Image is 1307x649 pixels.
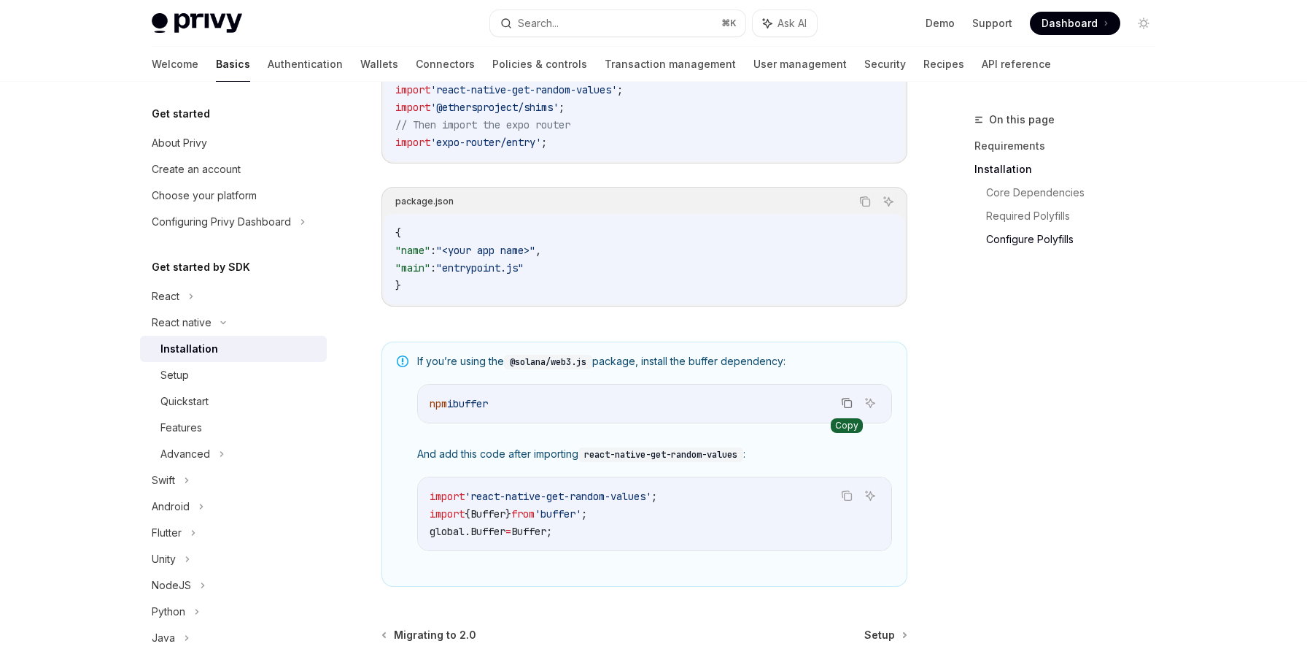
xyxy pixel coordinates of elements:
span: ; [541,136,547,149]
a: User management [753,47,847,82]
span: . [465,525,470,538]
a: Security [864,47,906,82]
div: Python [152,603,185,621]
a: About Privy [140,130,327,156]
div: Java [152,629,175,647]
span: import [430,507,465,521]
div: Unity [152,550,176,568]
a: Recipes [923,47,964,82]
span: import [430,490,465,503]
span: "name" [395,244,430,257]
span: , [535,244,541,257]
span: ; [617,83,623,96]
span: If you’re using the package, install the buffer dependency: [417,354,892,369]
div: Swift [152,472,175,489]
span: Migrating to 2.0 [394,628,476,642]
span: 'expo-router/entry' [430,136,541,149]
span: : [430,261,436,274]
a: Setup [864,628,906,642]
span: Buffer [511,525,546,538]
span: ⌘ K [721,18,737,29]
div: Search... [518,15,559,32]
a: Connectors [416,47,475,82]
a: Dashboard [1030,12,1120,35]
span: : [430,244,436,257]
a: Installation [140,336,327,362]
span: from [511,507,535,521]
a: Features [140,415,327,441]
button: Ask AI [861,486,880,505]
div: Configuring Privy Dashboard [152,213,291,231]
span: import [395,83,430,96]
span: Buffer [470,525,505,538]
a: Basics [216,47,250,82]
div: Create an account [152,161,241,178]
span: And add this code after importing : [417,447,892,462]
span: ; [651,490,657,503]
a: Welcome [152,47,198,82]
span: } [505,507,511,521]
a: Quickstart [140,388,327,415]
button: Toggle dark mode [1132,12,1155,35]
button: Ask AI [861,393,880,412]
a: Support [972,16,1012,31]
a: Required Polyfills [986,204,1167,228]
span: = [505,525,511,538]
button: Search...⌘K [490,10,745,37]
div: Features [160,419,202,437]
span: { [395,226,401,239]
span: buffer [453,397,488,410]
a: Configure Polyfills [986,228,1167,251]
span: 'react-native-get-random-values' [430,83,617,96]
code: react-native-get-random-values [578,448,743,462]
span: import [395,136,430,149]
span: 'react-native-get-random-values' [465,490,651,503]
a: Create an account [140,156,327,183]
div: Advanced [160,445,210,463]
svg: Note [397,356,408,367]
a: Core Dependencies [986,181,1167,204]
div: About Privy [152,134,207,152]
span: Setup [864,628,895,642]
span: 'buffer' [535,507,581,521]
span: { [465,507,470,521]
span: Dashboard [1042,16,1098,31]
span: On this page [989,111,1055,128]
div: React native [152,314,212,331]
img: light logo [152,13,242,34]
a: API reference [982,47,1051,82]
div: Flutter [152,524,182,542]
span: } [395,279,401,292]
a: Choose your platform [140,183,327,209]
code: @solana/web3.js [504,355,592,369]
span: "<your app name>" [436,244,535,257]
a: Authentication [268,47,343,82]
span: npm [430,397,447,410]
button: Copy the contents from the code block [856,192,874,211]
div: NodeJS [152,577,191,594]
button: Ask AI [879,192,898,211]
a: Setup [140,362,327,388]
a: Policies & controls [492,47,587,82]
span: "entrypoint.js" [436,261,524,274]
span: '@ethersproject/shims' [430,101,559,114]
a: Transaction management [605,47,736,82]
div: package.json [395,192,454,211]
div: Installation [160,340,218,358]
div: React [152,288,179,305]
a: Installation [974,158,1167,181]
span: global [430,525,465,538]
div: Android [152,498,190,515]
a: Migrating to 2.0 [383,628,476,642]
span: import [395,101,430,114]
span: Ask AI [777,16,807,31]
div: Choose your platform [152,187,257,204]
span: i [447,397,453,410]
button: Copy the contents from the code block [837,393,856,412]
div: Setup [160,366,189,384]
a: Wallets [360,47,398,82]
a: Demo [926,16,955,31]
div: Quickstart [160,393,209,410]
span: Buffer [470,507,505,521]
button: Ask AI [753,10,817,37]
